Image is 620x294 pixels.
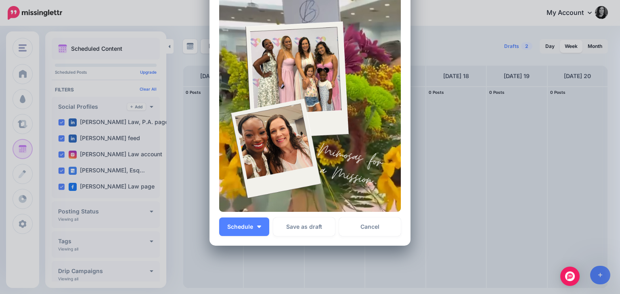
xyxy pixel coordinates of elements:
img: arrow-down-white.png [257,226,261,228]
div: Open Intercom Messenger [560,267,580,286]
button: Save as draft [273,217,335,236]
span: Schedule [227,224,253,230]
a: Cancel [339,217,401,236]
button: Schedule [219,217,269,236]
